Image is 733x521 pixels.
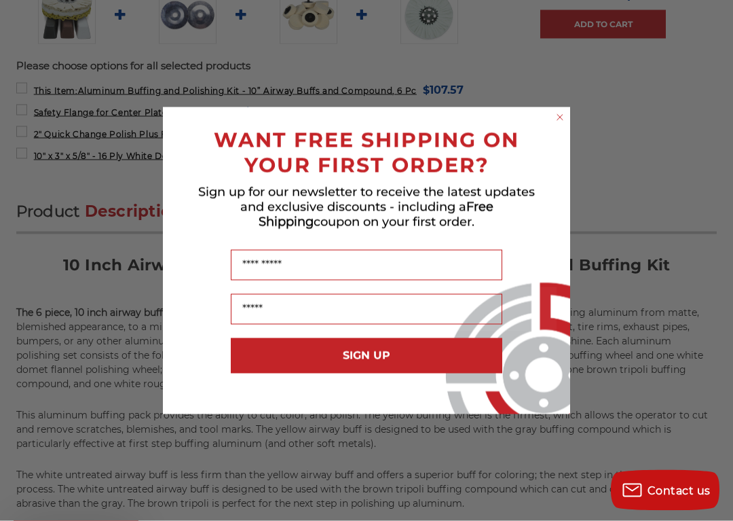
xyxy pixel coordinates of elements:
span: Contact us [647,484,711,497]
button: Close dialog [553,111,567,124]
span: Free Shipping [259,200,493,230]
span: Sign up for our newsletter to receive the latest updates and exclusive discounts - including a co... [198,185,535,230]
input: Email [231,294,502,325]
button: Contact us [611,470,719,511]
button: SIGN UP [231,338,502,374]
span: WANT FREE SHIPPING ON YOUR FIRST ORDER? [214,128,519,178]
